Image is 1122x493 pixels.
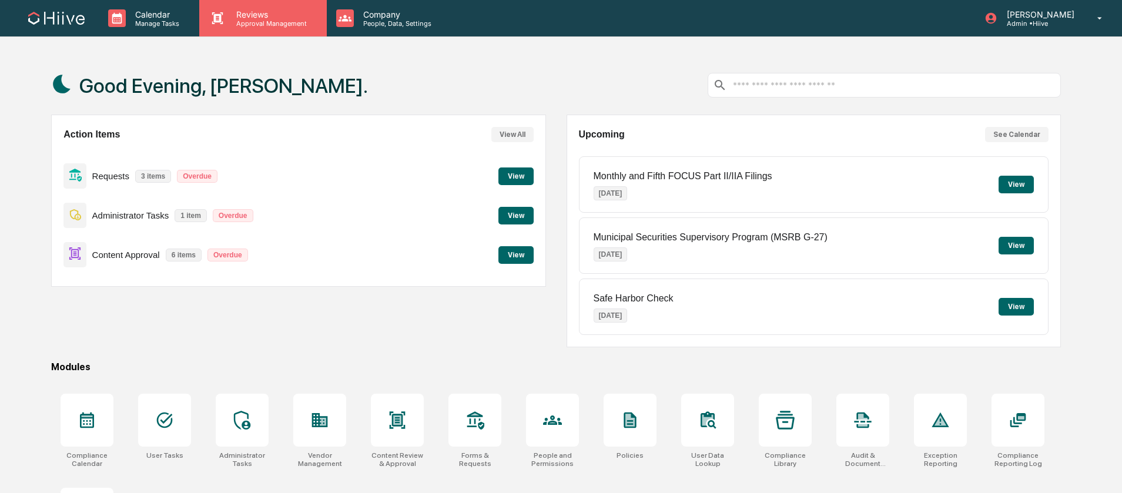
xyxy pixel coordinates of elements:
[491,127,534,142] button: View All
[354,9,437,19] p: Company
[498,246,534,264] button: View
[293,451,346,468] div: Vendor Management
[999,237,1034,254] button: View
[92,250,160,260] p: Content Approval
[51,361,1061,373] div: Modules
[175,209,207,222] p: 1 item
[594,293,674,304] p: Safe Harbor Check
[526,451,579,468] div: People and Permissions
[985,127,1049,142] button: See Calendar
[999,176,1034,193] button: View
[617,451,644,460] div: Policies
[992,451,1044,468] div: Compliance Reporting Log
[177,170,217,183] p: Overdue
[759,451,812,468] div: Compliance Library
[213,209,253,222] p: Overdue
[79,74,368,98] h1: Good Evening, [PERSON_NAME].
[371,451,424,468] div: Content Review & Approval
[594,232,828,243] p: Municipal Securities Supervisory Program (MSRB G-27)
[498,209,534,220] a: View
[498,167,534,185] button: View
[448,451,501,468] div: Forms & Requests
[166,249,202,261] p: 6 items
[836,451,889,468] div: Audit & Document Logs
[126,19,185,28] p: Manage Tasks
[681,451,734,468] div: User Data Lookup
[207,249,248,261] p: Overdue
[498,170,534,181] a: View
[61,451,113,468] div: Compliance Calendar
[216,451,269,468] div: Administrator Tasks
[997,19,1080,28] p: Admin • Hiive
[594,308,628,323] p: [DATE]
[594,171,772,182] p: Monthly and Fifth FOCUS Part II/IIA Filings
[354,19,437,28] p: People, Data, Settings
[594,186,628,200] p: [DATE]
[914,451,967,468] div: Exception Reporting
[92,171,129,181] p: Requests
[498,207,534,224] button: View
[92,210,169,220] p: Administrator Tasks
[579,129,625,140] h2: Upcoming
[997,9,1080,19] p: [PERSON_NAME]
[146,451,183,460] div: User Tasks
[999,298,1034,316] button: View
[135,170,171,183] p: 3 items
[227,9,313,19] p: Reviews
[594,247,628,261] p: [DATE]
[227,19,313,28] p: Approval Management
[28,12,85,25] img: logo
[126,9,185,19] p: Calendar
[498,249,534,260] a: View
[63,129,120,140] h2: Action Items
